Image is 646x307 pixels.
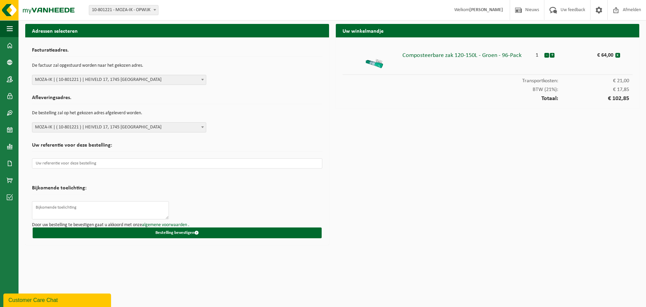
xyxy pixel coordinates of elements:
span: 10-801221 - MOZA-IK - OPWIJK [89,5,158,15]
input: Uw referentie voor deze bestelling [32,158,322,168]
div: BTW (21%): [343,84,633,92]
button: x [615,53,620,58]
span: MOZA-IK | ( 10-801221 ) | HEIVELD 17, 1745 OPWIJK [32,75,206,85]
h2: Facturatieadres. [32,48,322,57]
div: € 64,00 [573,49,615,58]
button: Bestelling bevestigen [33,227,322,238]
p: De factuur zal opgestuurd worden naar het gekozen adres. [32,60,322,71]
h2: Adressen selecteren [25,24,329,37]
iframe: chat widget [3,292,112,307]
h2: Uw referentie voor deze bestelling: [32,143,322,152]
a: algemene voorwaarden . [142,222,189,227]
div: Composteerbare zak 120-150L - Groen - 96-Pack [402,49,530,59]
button: - [544,53,549,58]
h2: Uw winkelmandje [336,24,640,37]
span: MOZA-IK | ( 10-801221 ) | HEIVELD 17, 1745 OPWIJK [32,122,206,132]
span: MOZA-IK | ( 10-801221 ) | HEIVELD 17, 1745 OPWIJK [32,123,206,132]
div: Transportkosten: [343,75,633,84]
h2: Afleveringsadres. [32,95,322,104]
span: MOZA-IK | ( 10-801221 ) | HEIVELD 17, 1745 OPWIJK [32,75,206,85]
p: De bestelling zal op het gekozen adres afgeleverd worden. [32,108,322,119]
span: € 21,00 [558,78,629,84]
span: 10-801221 - MOZA-IK - OPWIJK [89,5,158,15]
img: 01-000686 [364,49,384,69]
strong: [PERSON_NAME] [469,7,503,12]
button: + [550,53,554,58]
div: Totaal: [343,92,633,102]
div: 1 [530,49,544,58]
h2: Bijkomende toelichting: [32,185,86,194]
p: Door uw bestelling te bevestigen gaat u akkoord met onze [32,223,322,227]
span: € 102,85 [558,96,629,102]
span: € 17,85 [558,87,629,92]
